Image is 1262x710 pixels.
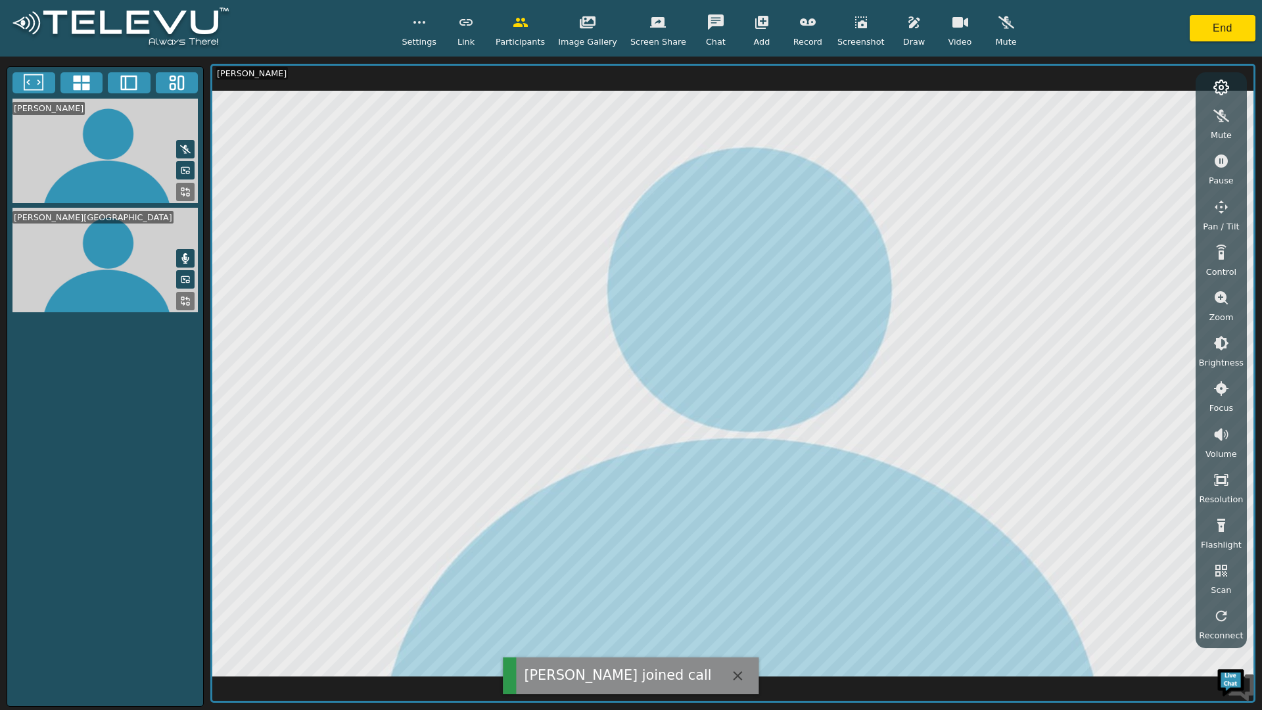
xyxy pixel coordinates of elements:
[60,72,103,93] button: 4x4
[948,35,972,48] span: Video
[1199,629,1243,642] span: Reconnect
[12,102,85,114] div: [PERSON_NAME]
[1209,174,1234,187] span: Pause
[176,270,195,289] button: Picture in Picture
[1211,584,1231,596] span: Scan
[1209,402,1234,414] span: Focus
[754,35,770,48] span: Add
[7,359,250,405] textarea: Type your message and hit 'Enter'
[7,4,235,53] img: logoWhite.png
[12,72,55,93] button: Fullscreen
[1211,129,1232,141] span: Mute
[903,35,925,48] span: Draw
[558,35,617,48] span: Image Gallery
[1199,356,1244,369] span: Brightness
[630,35,686,48] span: Screen Share
[156,72,199,93] button: Three Window Medium
[216,67,288,80] div: [PERSON_NAME]
[1205,448,1237,460] span: Volume
[837,35,885,48] span: Screenshot
[1199,493,1243,506] span: Resolution
[706,35,726,48] span: Chat
[457,35,475,48] span: Link
[76,166,181,298] span: We're online!
[12,211,174,224] div: [PERSON_NAME][GEOGRAPHIC_DATA]
[108,72,151,93] button: Two Window Medium
[995,35,1016,48] span: Mute
[1201,538,1242,551] span: Flashlight
[1209,311,1233,323] span: Zoom
[524,665,711,686] div: [PERSON_NAME] joined call
[1216,664,1255,703] img: Chat Widget
[402,35,436,48] span: Settings
[176,183,195,201] button: Replace Feed
[176,249,195,268] button: Mute
[22,61,55,94] img: d_736959983_company_1615157101543_736959983
[68,69,221,86] div: Chat with us now
[793,35,822,48] span: Record
[216,7,247,38] div: Minimize live chat window
[176,292,195,310] button: Replace Feed
[176,140,195,158] button: Mute
[1190,15,1255,41] button: End
[1206,266,1236,278] span: Control
[1203,220,1239,233] span: Pan / Tilt
[496,35,545,48] span: Participants
[176,161,195,179] button: Picture in Picture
